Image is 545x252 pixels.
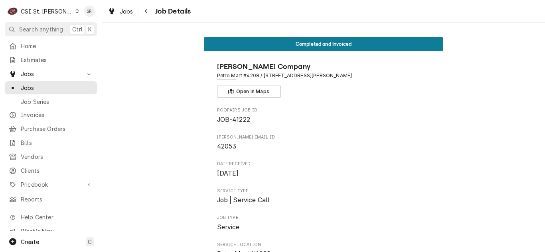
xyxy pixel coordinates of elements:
[88,238,92,246] span: C
[217,116,250,123] span: JOB-41222
[21,139,93,147] span: Bills
[21,227,92,235] span: What's New
[5,225,97,238] a: Go to What's New
[5,136,97,149] a: Bills
[217,142,430,151] span: Vivian email ID
[217,188,430,205] div: Service Type
[21,180,81,189] span: Pricebook
[217,161,430,178] div: Date Received
[153,6,191,17] span: Job Details
[5,150,97,163] a: Vendors
[217,107,430,124] div: Roopairs Job ID
[21,56,93,64] span: Estimates
[19,25,63,33] span: Search anything
[217,61,430,98] div: Client Information
[217,223,240,231] span: Service
[21,7,73,16] div: CSI St. [PERSON_NAME]
[88,25,92,33] span: K
[5,81,97,94] a: Jobs
[21,195,93,203] span: Reports
[21,238,39,245] span: Create
[21,125,93,133] span: Purchase Orders
[217,195,430,205] span: Service Type
[217,242,430,248] span: Service Location
[21,152,93,161] span: Vendors
[72,25,83,33] span: Ctrl
[5,178,97,191] a: Go to Pricebook
[217,86,281,98] button: Open in Maps
[120,7,133,16] span: Jobs
[217,215,430,221] span: Job Type
[217,61,430,72] span: Name
[5,193,97,206] a: Reports
[217,115,430,125] span: Roopairs Job ID
[217,143,237,150] span: 42053
[21,166,93,175] span: Clients
[217,196,270,204] span: Job | Service Call
[204,37,443,51] div: Status
[5,164,97,177] a: Clients
[21,42,93,50] span: Home
[5,211,97,224] a: Go to Help Center
[21,213,92,221] span: Help Center
[5,67,97,80] a: Go to Jobs
[217,161,430,167] span: Date Received
[21,84,93,92] span: Jobs
[105,5,136,18] a: Jobs
[217,72,430,79] span: Address
[296,41,352,47] span: Completed and Invoiced
[21,70,81,78] span: Jobs
[21,98,93,106] span: Job Series
[217,215,430,232] div: Job Type
[7,6,18,17] div: CSI St. Louis's Avatar
[5,22,97,36] button: Search anythingCtrlK
[217,188,430,194] span: Service Type
[217,134,430,151] div: Vivian email ID
[21,111,93,119] span: Invoices
[84,6,95,17] div: Stephani Roth's Avatar
[217,170,239,177] span: [DATE]
[217,223,430,232] span: Job Type
[84,6,95,17] div: SR
[217,169,430,178] span: Date Received
[5,122,97,135] a: Purchase Orders
[5,53,97,66] a: Estimates
[217,107,430,113] span: Roopairs Job ID
[5,95,97,108] a: Job Series
[5,108,97,121] a: Invoices
[140,5,153,18] button: Navigate back
[7,6,18,17] div: C
[217,134,430,141] span: [PERSON_NAME] email ID
[5,39,97,53] a: Home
